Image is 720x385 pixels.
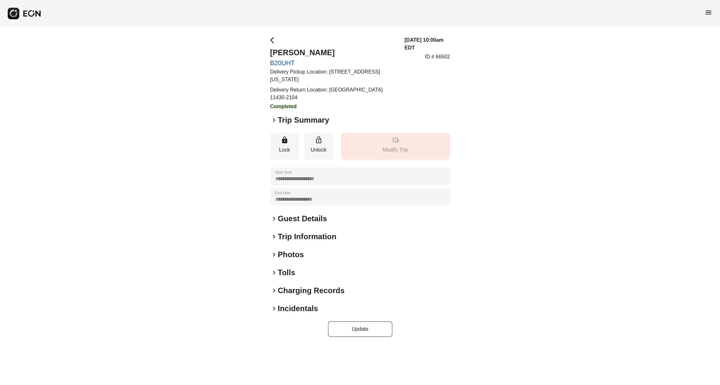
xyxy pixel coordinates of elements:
h2: Charging Records [278,285,345,296]
p: Delivery Return Location: [GEOGRAPHIC_DATA] 11430-2104 [270,86,397,101]
span: keyboard_arrow_right [270,269,278,276]
h3: [DATE] 10:00am EDT [404,36,450,52]
span: keyboard_arrow_right [270,287,278,294]
h2: Trip Summary [278,115,329,125]
h2: Guest Details [278,214,327,224]
span: menu [705,9,712,16]
h3: Completed [270,103,397,110]
span: keyboard_arrow_right [270,116,278,124]
p: ID # 66502 [425,53,450,61]
p: Unlock [307,146,330,154]
span: keyboard_arrow_right [270,233,278,241]
h2: Trip Information [278,232,337,242]
span: lock [281,136,289,144]
h2: Tolls [278,267,295,278]
button: Lock [270,133,299,160]
p: Lock [273,146,296,154]
h2: [PERSON_NAME] [270,48,397,58]
span: keyboard_arrow_right [270,215,278,223]
button: Update [328,321,392,337]
h2: Photos [278,249,304,260]
span: arrow_back_ios [270,36,278,44]
a: B20UHT [270,59,397,67]
button: Unlock [304,133,333,160]
span: lock_open [315,136,323,144]
span: keyboard_arrow_right [270,305,278,312]
h2: Incidentals [278,303,318,314]
p: Delivery Pickup Location: [STREET_ADDRESS][US_STATE] [270,68,397,83]
span: keyboard_arrow_right [270,251,278,258]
